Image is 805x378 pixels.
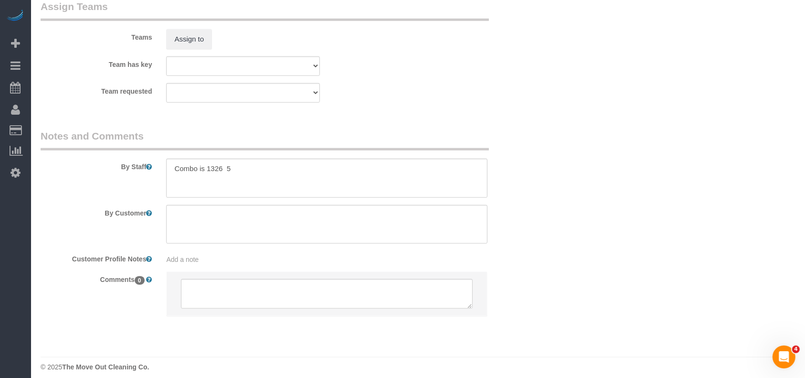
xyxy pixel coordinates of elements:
[6,10,25,23] img: Automaid Logo
[33,56,159,69] label: Team has key
[33,251,159,264] label: Customer Profile Notes
[41,129,489,151] legend: Notes and Comments
[135,276,145,285] span: 0
[792,346,800,353] span: 4
[33,29,159,42] label: Teams
[33,205,159,218] label: By Customer
[166,29,212,49] button: Assign to
[62,363,149,371] strong: The Move Out Cleaning Co.
[166,256,199,263] span: Add a note
[33,271,159,284] label: Comments
[33,159,159,172] label: By Staff
[773,346,795,368] iframe: Intercom live chat
[41,362,795,372] div: © 2025
[33,83,159,96] label: Team requested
